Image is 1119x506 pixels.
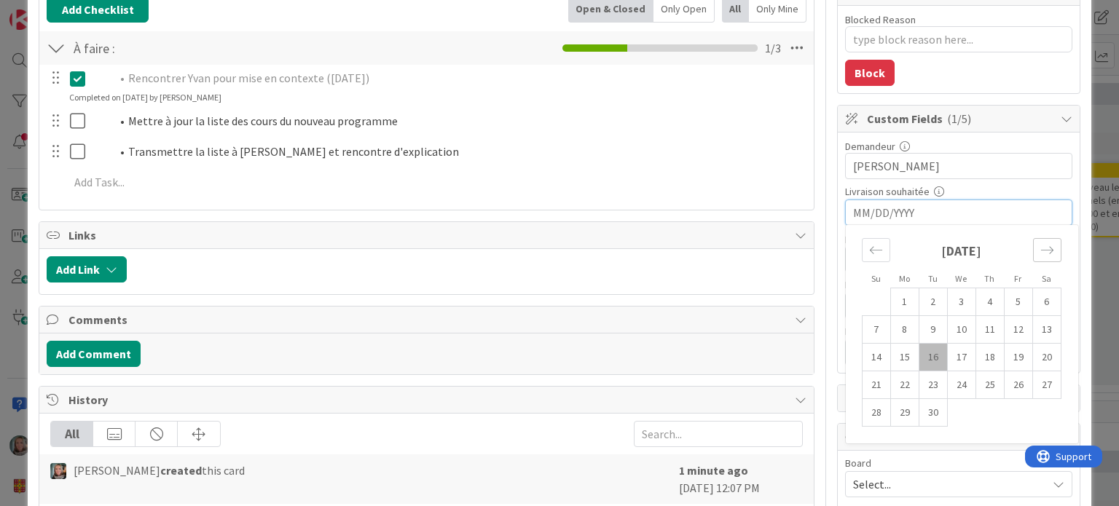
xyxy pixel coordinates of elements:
[890,344,919,371] td: Monday, 09/15/2025 12:00 PM
[845,60,895,86] button: Block
[1014,273,1021,284] small: Fr
[955,273,967,284] small: We
[862,344,890,371] td: Sunday, 09/14/2025 12:00 PM
[890,316,919,344] td: Monday, 09/08/2025 12:00 PM
[74,462,245,479] span: [PERSON_NAME] this card
[947,344,975,371] td: Wednesday, 09/17/2025 12:00 PM
[862,371,890,399] td: Sunday, 09/21/2025 12:00 PM
[47,256,127,282] button: Add Link
[947,111,971,126] span: ( 1/5 )
[47,341,141,367] button: Add Comment
[1032,344,1061,371] td: Saturday, 09/20/2025 12:00 PM
[853,200,1064,225] input: MM/DD/YYYY
[975,316,1004,344] td: Thursday, 09/11/2025 12:00 PM
[1033,238,1061,262] div: Move forward to switch to the next month.
[984,273,994,284] small: Th
[871,273,881,284] small: Su
[1004,344,1032,371] td: Friday, 09/19/2025 12:00 PM
[853,474,1040,494] span: Select...
[947,288,975,316] td: Wednesday, 09/03/2025 12:00 PM
[111,70,804,87] li: Rencontrer Yvan pour mise en contexte ([DATE])
[845,140,895,153] label: Demandeur
[845,233,872,246] label: Projet
[50,463,66,479] img: SP
[1032,316,1061,344] td: Saturday, 09/13/2025 12:00 PM
[845,280,1072,290] div: Envergure
[69,91,221,104] div: Completed on [DATE] by [PERSON_NAME]
[975,288,1004,316] td: Thursday, 09/04/2025 12:00 PM
[862,238,890,262] div: Move backward to switch to the previous month.
[68,226,787,244] span: Links
[31,2,66,20] span: Support
[1004,288,1032,316] td: Friday, 09/05/2025 12:00 PM
[919,316,947,344] td: Tuesday, 09/09/2025 12:00 PM
[111,113,804,130] li: Mettre à jour la liste des cours du nouveau programme
[1004,316,1032,344] td: Friday, 09/12/2025 12:00 PM
[928,273,938,284] small: Tu
[890,399,919,427] td: Monday, 09/29/2025 12:00 PM
[634,421,803,447] input: Search...
[975,344,1004,371] td: Thursday, 09/18/2025 12:00 PM
[947,371,975,399] td: Wednesday, 09/24/2025 12:00 PM
[1042,273,1051,284] small: Sa
[941,242,981,259] strong: [DATE]
[679,463,748,478] b: 1 minute ago
[846,225,1077,443] div: Calendar
[68,35,396,61] input: Add Checklist...
[919,399,947,427] td: Tuesday, 09/30/2025 12:00 PM
[947,316,975,344] td: Wednesday, 09/10/2025 12:00 PM
[975,371,1004,399] td: Thursday, 09/25/2025 12:00 PM
[845,326,1072,336] div: Portée
[899,273,910,284] small: Mo
[845,458,871,468] span: Board
[51,422,93,446] div: All
[68,391,787,408] span: History
[1004,371,1032,399] td: Friday, 09/26/2025 12:00 PM
[1032,371,1061,399] td: Saturday, 09/27/2025 12:00 PM
[68,311,787,328] span: Comments
[890,371,919,399] td: Monday, 09/22/2025 12:00 PM
[867,110,1053,127] span: Custom Fields
[679,462,803,497] div: [DATE] 12:07 PM
[1032,288,1061,316] td: Saturday, 09/06/2025 12:00 PM
[919,371,947,399] td: Tuesday, 09/23/2025 12:00 PM
[890,288,919,316] td: Monday, 09/01/2025 12:00 PM
[919,288,947,316] td: Tuesday, 09/02/2025 12:00 PM
[862,399,890,427] td: Sunday, 09/28/2025 12:00 PM
[111,143,804,160] li: Transmettre la liste à [PERSON_NAME] et rencontre d'explication
[845,186,1072,197] div: Livraison souhaitée
[845,13,916,26] label: Blocked Reason
[765,39,781,57] span: 1 / 3
[862,316,890,344] td: Sunday, 09/07/2025 12:00 PM
[919,344,947,371] td: Tuesday, 09/16/2025 12:00 PM
[160,463,202,478] b: created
